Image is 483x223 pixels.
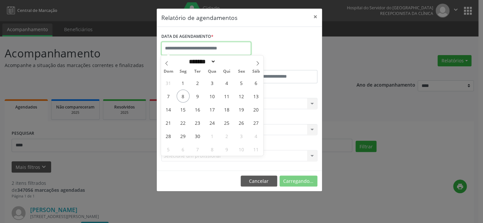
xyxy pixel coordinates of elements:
span: Setembro 2, 2025 [191,76,204,89]
span: Setembro 9, 2025 [191,90,204,103]
span: Sex [234,69,249,74]
span: Setembro 28, 2025 [162,129,175,142]
span: Setembro 3, 2025 [206,76,219,89]
span: Outubro 8, 2025 [206,143,219,156]
span: Setembro 16, 2025 [191,103,204,116]
span: Outubro 3, 2025 [235,129,248,142]
span: Setembro 29, 2025 [177,129,190,142]
span: Setembro 1, 2025 [177,76,190,89]
span: Ter [190,69,205,74]
span: Setembro 14, 2025 [162,103,175,116]
span: Outubro 6, 2025 [177,143,190,156]
span: Sáb [249,69,263,74]
span: Outubro 9, 2025 [220,143,233,156]
span: Setembro 13, 2025 [249,90,262,103]
span: Setembro 10, 2025 [206,90,219,103]
span: Dom [161,69,176,74]
span: Setembro 11, 2025 [220,90,233,103]
label: ATÉ [241,60,317,70]
button: Close [309,9,322,25]
span: Setembro 12, 2025 [235,90,248,103]
span: Setembro 18, 2025 [220,103,233,116]
span: Qui [219,69,234,74]
span: Outubro 4, 2025 [249,129,262,142]
span: Setembro 4, 2025 [220,76,233,89]
select: Month [187,58,216,65]
span: Setembro 23, 2025 [191,116,204,129]
span: Setembro 22, 2025 [177,116,190,129]
span: Qua [205,69,219,74]
span: Outubro 10, 2025 [235,143,248,156]
span: Outubro 11, 2025 [249,143,262,156]
span: Setembro 19, 2025 [235,103,248,116]
span: Setembro 27, 2025 [249,116,262,129]
span: Outubro 5, 2025 [162,143,175,156]
span: Setembro 20, 2025 [249,103,262,116]
span: Setembro 6, 2025 [249,76,262,89]
input: Year [216,58,238,65]
label: DATA DE AGENDAMENTO [161,32,213,42]
span: Setembro 21, 2025 [162,116,175,129]
span: Setembro 7, 2025 [162,90,175,103]
span: Setembro 17, 2025 [206,103,219,116]
span: Setembro 30, 2025 [191,129,204,142]
span: Setembro 25, 2025 [220,116,233,129]
span: Outubro 2, 2025 [220,129,233,142]
span: Setembro 5, 2025 [235,76,248,89]
span: Setembro 24, 2025 [206,116,219,129]
button: Carregando... [280,176,317,187]
button: Cancelar [241,176,277,187]
span: Setembro 15, 2025 [177,103,190,116]
span: Setembro 8, 2025 [177,90,190,103]
span: Outubro 7, 2025 [191,143,204,156]
span: Seg [176,69,190,74]
span: Outubro 1, 2025 [206,129,219,142]
span: Agosto 31, 2025 [162,76,175,89]
h5: Relatório de agendamentos [161,13,237,22]
span: Setembro 26, 2025 [235,116,248,129]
